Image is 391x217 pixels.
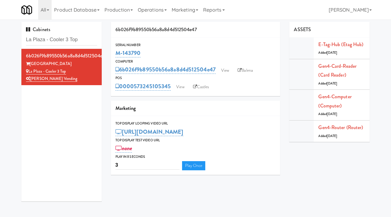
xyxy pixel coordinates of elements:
[318,81,337,86] span: Added
[327,81,338,86] span: [DATE]
[21,49,102,85] li: 6b026f9b89550b56a8a8d4d512504e47[GEOGRAPHIC_DATA] La Plaza - Cooler 3 Top[PERSON_NAME] Vending
[327,112,338,116] span: [DATE]
[318,112,337,116] span: Added
[26,60,97,68] div: [GEOGRAPHIC_DATA]
[115,144,132,153] a: none
[115,105,136,112] span: Marketing
[294,26,311,33] span: ASSETS
[115,137,276,143] div: Top Display Test Video Url
[26,26,50,33] span: Cabinets
[115,59,276,65] div: Computer
[327,134,338,138] span: [DATE]
[115,65,216,74] a: 6b026f9b89550b56a8a8d4d512504e47
[318,124,363,131] a: Gen4-router (Router)
[26,51,97,60] div: 6b026f9b89550b56a8a8d4d512504e47
[21,5,32,15] img: Micromart
[115,75,276,81] div: POS
[26,34,97,45] input: Search cabinets
[173,82,187,92] a: View
[318,50,337,55] span: Added
[318,134,337,138] span: Added
[115,42,276,48] div: Serial Number
[115,49,141,57] a: M-143790
[111,22,280,38] div: 6b026f9b89550b56a8a8d4d512504e47
[115,128,184,136] a: [URL][DOMAIN_NAME]
[26,76,77,82] a: [PERSON_NAME] Vending
[327,50,338,55] span: [DATE]
[190,82,212,92] a: Castles
[26,68,66,74] a: La Plaza - Cooler 3 Top
[115,82,171,91] a: 0000573245105345
[318,41,363,48] a: E-tag-hub (Etag Hub)
[182,161,206,170] a: Play Once
[318,93,351,109] a: Gen4-computer (Computer)
[235,66,256,75] a: Balena
[318,63,356,79] a: Gen4-card-reader (Card Reader)
[115,121,276,127] div: Top Display Looping Video Url
[218,66,232,75] a: View
[115,154,276,160] div: Play in X seconds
